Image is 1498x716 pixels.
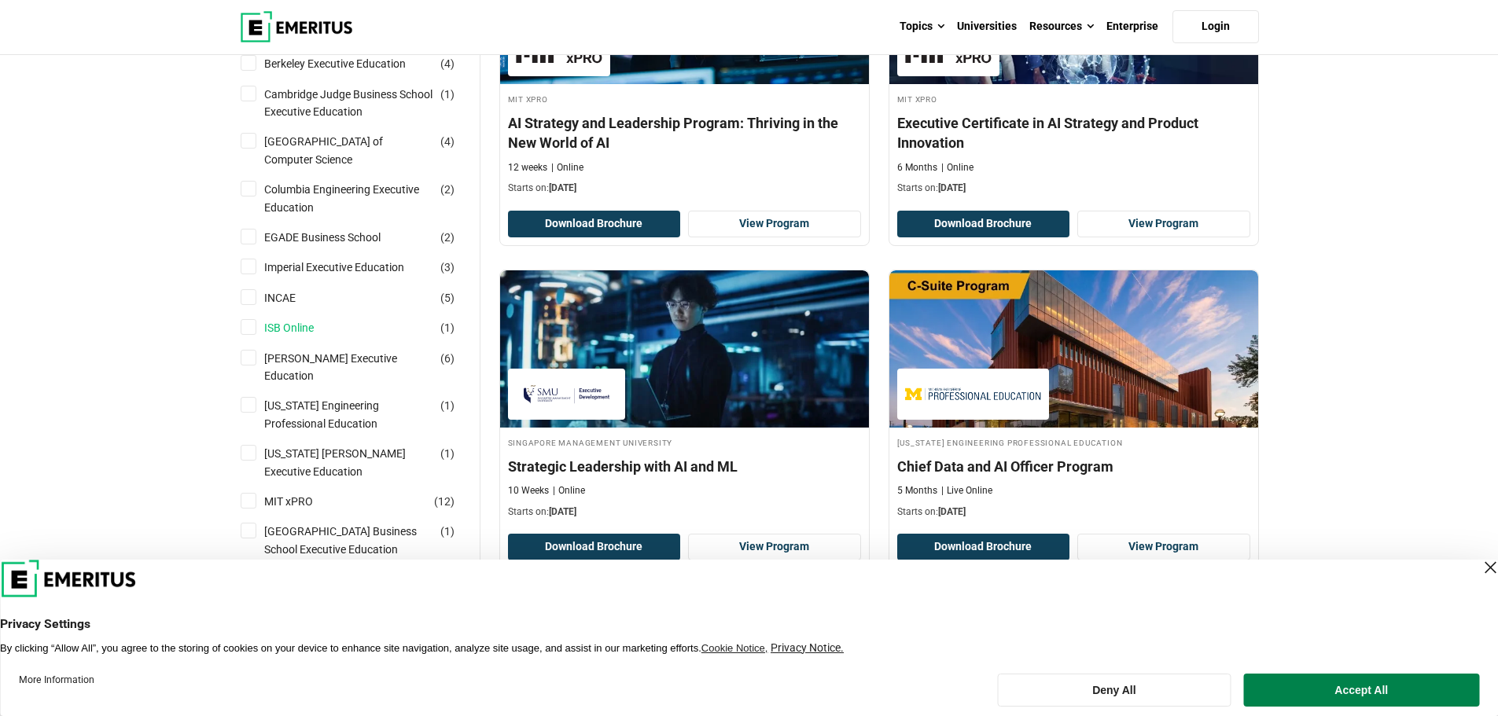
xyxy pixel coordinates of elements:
[688,534,861,560] a: View Program
[889,270,1258,428] img: Chief Data and AI Officer Program | Online AI and Machine Learning Course
[264,493,344,510] a: MIT xPRO
[444,135,451,148] span: 4
[440,397,455,414] span: ( )
[440,319,455,336] span: ( )
[897,211,1070,237] button: Download Brochure
[1172,10,1259,43] a: Login
[264,319,345,336] a: ISB Online
[500,270,869,428] img: Strategic Leadership with AI and ML | Online AI and Machine Learning Course
[440,259,455,276] span: ( )
[444,88,451,101] span: 1
[444,261,451,274] span: 3
[897,505,1250,519] p: Starts on:
[516,376,618,412] img: Singapore Management University
[508,484,549,498] p: 10 Weeks
[508,161,547,174] p: 12 weeks
[444,525,451,538] span: 1
[897,161,937,174] p: 6 Months
[444,399,451,412] span: 1
[444,183,451,196] span: 2
[508,435,861,449] h4: Singapore Management University
[440,523,455,540] span: ( )
[264,350,465,385] a: [PERSON_NAME] Executive Education
[434,493,455,510] span: ( )
[1077,211,1250,237] a: View Program
[264,523,465,558] a: [GEOGRAPHIC_DATA] Business School Executive Education
[897,182,1250,195] p: Starts on:
[440,289,455,307] span: ( )
[444,321,451,334] span: 1
[897,435,1250,449] h4: [US_STATE] Engineering Professional Education
[264,86,465,121] a: Cambridge Judge Business School Executive Education
[889,270,1258,527] a: AI and Machine Learning Course by Michigan Engineering Professional Education - December 17, 2025...
[440,133,455,150] span: ( )
[549,182,576,193] span: [DATE]
[508,534,681,560] button: Download Brochure
[440,86,455,103] span: ( )
[551,161,583,174] p: Online
[508,92,861,105] h4: MIT xPRO
[508,113,861,152] h4: AI Strategy and Leadership Program: Thriving in the New World of AI
[264,229,412,246] a: EGADE Business School
[440,229,455,246] span: ( )
[440,55,455,72] span: ( )
[264,289,327,307] a: INCAE
[553,484,585,498] p: Online
[897,534,1070,560] button: Download Brochure
[905,376,1042,412] img: Michigan Engineering Professional Education
[264,181,465,216] a: Columbia Engineering Executive Education
[264,55,437,72] a: Berkeley Executive Education
[444,57,451,70] span: 4
[938,182,966,193] span: [DATE]
[941,484,992,498] p: Live Online
[444,447,451,460] span: 1
[1077,534,1250,560] a: View Program
[500,270,869,527] a: AI and Machine Learning Course by Singapore Management University - November 24, 2025 Singapore M...
[264,133,465,168] a: [GEOGRAPHIC_DATA] of Computer Science
[508,211,681,237] button: Download Brochure
[444,292,451,304] span: 5
[941,161,974,174] p: Online
[264,445,465,480] a: [US_STATE] [PERSON_NAME] Executive Education
[897,457,1250,476] h4: Chief Data and AI Officer Program
[549,506,576,517] span: [DATE]
[444,231,451,244] span: 2
[508,182,861,195] p: Starts on:
[438,495,451,508] span: 12
[264,259,436,276] a: Imperial Executive Education
[897,92,1250,105] h4: MIT xPRO
[444,352,451,365] span: 6
[897,484,937,498] p: 5 Months
[897,113,1250,152] h4: Executive Certificate in AI Strategy and Product Innovation
[440,445,455,462] span: ( )
[440,181,455,198] span: ( )
[264,397,465,432] a: [US_STATE] Engineering Professional Education
[508,505,861,519] p: Starts on:
[440,350,455,367] span: ( )
[508,457,861,476] h4: Strategic Leadership with AI and ML
[938,506,966,517] span: [DATE]
[688,211,861,237] a: View Program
